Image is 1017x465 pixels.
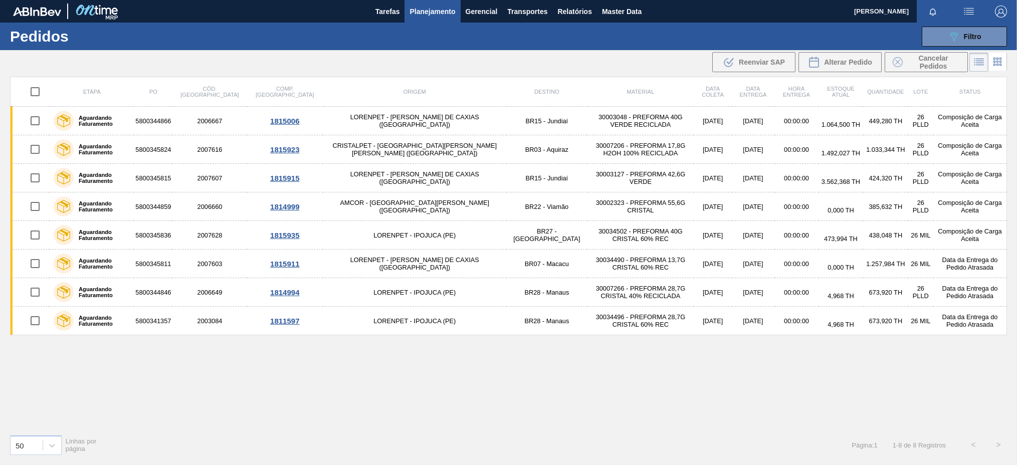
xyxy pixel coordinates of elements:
[961,432,986,457] button: <
[506,250,587,278] td: BR07 - Macacu
[587,250,694,278] td: 30034490 - PREFORMA 13,7G CRISTAL 60% REC
[323,164,506,192] td: LORENPET - [PERSON_NAME] DE CAXIAS ([GEOGRAPHIC_DATA])
[828,264,854,271] span: 0,000 TH
[10,31,161,42] h1: Pedidos
[774,250,819,278] td: 00:00:00
[506,107,587,135] td: BR15 - Jundiaí
[149,89,157,95] span: PO
[534,89,559,95] span: Destino
[712,52,795,72] button: Reenviar SAP
[885,52,968,72] button: Cancelar Pedidos
[933,135,1006,164] td: Composição de Carga Aceita
[824,58,872,66] span: Alterar Pedido
[506,221,587,250] td: BR27 - [GEOGRAPHIC_DATA]
[74,143,130,155] label: Aguardando Faturamento
[323,278,506,307] td: LORENPET - IPOJUCA (PE)
[863,164,908,192] td: 424,320 TH
[908,307,933,335] td: 26 MIL
[323,107,506,135] td: LORENPET - [PERSON_NAME] DE CAXIAS ([GEOGRAPHIC_DATA])
[995,6,1007,18] img: Logout
[908,135,933,164] td: 26 PLLD
[933,307,1006,335] td: Data da Entrega do Pedido Atrasada
[732,192,774,221] td: [DATE]
[774,107,819,135] td: 00:00:00
[587,135,694,164] td: 30007206 - PREFORMA 17,8G H2OH 100% RECICLADA
[908,278,933,307] td: 26 PLLD
[822,178,860,185] span: 3.562,368 TH
[694,164,731,192] td: [DATE]
[410,6,455,18] span: Planejamento
[863,221,908,250] td: 438,048 TH
[933,107,1006,135] td: Composição de Carga Aceita
[134,278,172,307] td: 5800344846
[863,107,908,135] td: 449,280 TH
[867,89,904,95] span: Quantidade
[828,206,854,214] span: 0,000 TH
[732,307,774,335] td: [DATE]
[256,86,314,98] span: Comp. [GEOGRAPHIC_DATA]
[74,258,130,270] label: Aguardando Faturamento
[323,135,506,164] td: CRISTALPET - [GEOGRAPHIC_DATA][PERSON_NAME][PERSON_NAME] ([GEOGRAPHIC_DATA])
[694,278,731,307] td: [DATE]
[917,5,949,19] button: Notificações
[180,86,239,98] span: Cód. [GEOGRAPHIC_DATA]
[172,250,247,278] td: 2007603
[827,86,855,98] span: Estoque atual
[11,278,1007,307] a: Aguardando Faturamento58003448462006649LORENPET - IPOJUCA (PE)BR28 - Manaus30007266 - PREFORMA 28...
[798,52,882,72] div: Alterar Pedido
[863,192,908,221] td: 385,632 TH
[323,250,506,278] td: LORENPET - [PERSON_NAME] DE CAXIAS ([GEOGRAPHIC_DATA])
[863,307,908,335] td: 673,920 TH
[908,164,933,192] td: 26 PLLD
[74,172,130,184] label: Aguardando Faturamento
[774,307,819,335] td: 00:00:00
[248,174,321,182] div: 1815915
[11,221,1007,250] a: Aguardando Faturamento58003458362007628LORENPET - IPOJUCA (PE)BR27 - [GEOGRAPHIC_DATA]30034502 - ...
[248,288,321,297] div: 1814994
[13,7,61,16] img: TNhmsLtSVTkK8tSr43FrP2fwEKptu5GPRR3wAAAABJRU5ErkJggg==
[774,221,819,250] td: 00:00:00
[732,250,774,278] td: [DATE]
[403,89,426,95] span: Origem
[248,117,321,125] div: 1815006
[248,145,321,154] div: 1815923
[739,86,766,98] span: Data entrega
[828,321,854,328] span: 4,968 TH
[933,250,1006,278] td: Data da Entrega do Pedido Atrasada
[506,278,587,307] td: BR28 - Manaus
[134,135,172,164] td: 5800345824
[863,250,908,278] td: 1.257,984 TH
[248,202,321,211] div: 1814999
[11,192,1007,221] a: Aguardando Faturamento58003448592006660AMCOR - [GEOGRAPHIC_DATA][PERSON_NAME] ([GEOGRAPHIC_DATA])...
[732,221,774,250] td: [DATE]
[863,278,908,307] td: 673,920 TH
[172,278,247,307] td: 2006649
[11,107,1007,135] a: Aguardando Faturamento58003448662006667LORENPET - [PERSON_NAME] DE CAXIAS ([GEOGRAPHIC_DATA])BR15...
[134,164,172,192] td: 5800345815
[964,33,981,41] span: Filtro
[74,200,130,212] label: Aguardando Faturamento
[134,307,172,335] td: 5800341357
[702,86,724,98] span: Data coleta
[732,164,774,192] td: [DATE]
[933,221,1006,250] td: Composição de Carga Aceita
[893,441,946,449] span: 1 - 8 de 8 Registros
[783,86,810,98] span: Hora Entrega
[323,192,506,221] td: AMCOR - [GEOGRAPHIC_DATA][PERSON_NAME] ([GEOGRAPHIC_DATA])
[988,53,1007,72] div: Visão em Cards
[172,135,247,164] td: 2007616
[822,121,860,128] span: 1.064,500 TH
[922,27,1007,47] button: Filtro
[694,221,731,250] td: [DATE]
[959,89,980,95] span: Status
[587,221,694,250] td: 30034502 - PREFORMA 40G CRISTAL 60% REC
[248,260,321,268] div: 1815911
[134,250,172,278] td: 5800345811
[885,52,968,72] div: Cancelar Pedidos em Massa
[172,192,247,221] td: 2006660
[557,6,591,18] span: Relatórios
[172,107,247,135] td: 2006667
[933,192,1006,221] td: Composição de Carga Aceita
[172,307,247,335] td: 2003084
